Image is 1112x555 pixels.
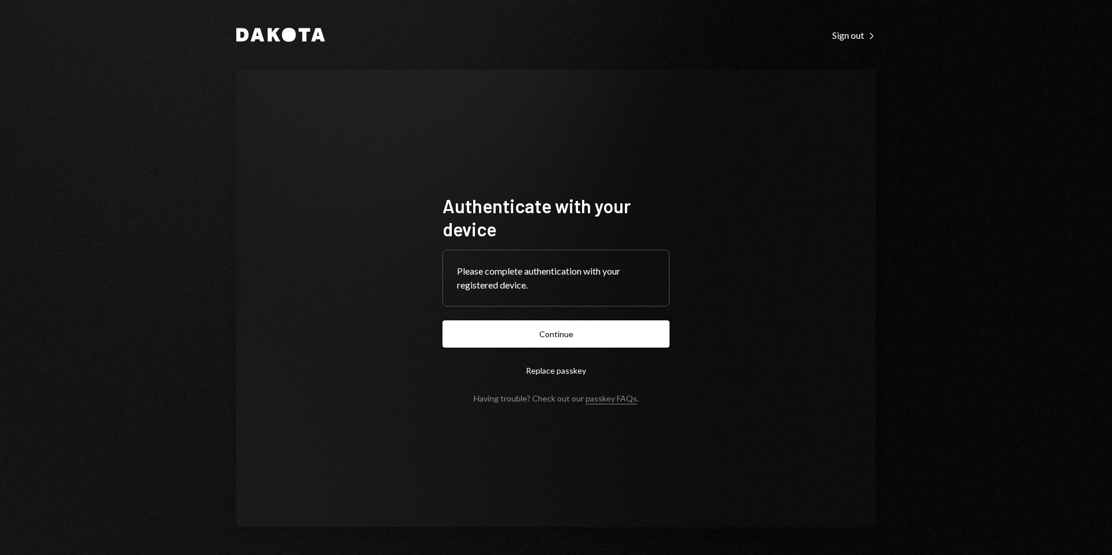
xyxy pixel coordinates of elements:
[442,320,670,348] button: Continue
[474,393,639,403] div: Having trouble? Check out our .
[832,30,876,41] div: Sign out
[442,194,670,240] h1: Authenticate with your device
[832,28,876,41] a: Sign out
[457,264,655,292] div: Please complete authentication with your registered device.
[442,357,670,384] button: Replace passkey
[586,393,637,404] a: passkey FAQs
